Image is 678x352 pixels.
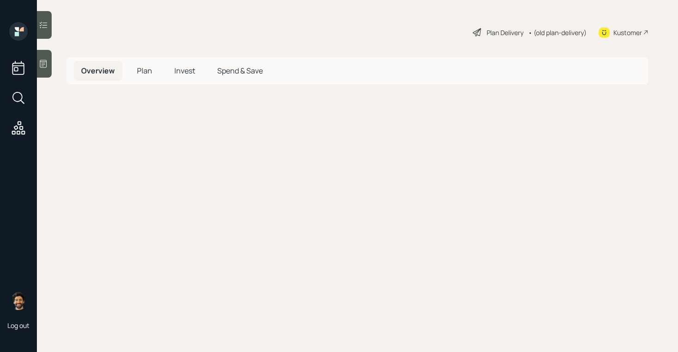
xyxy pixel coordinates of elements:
[81,66,115,76] span: Overview
[9,291,28,310] img: eric-schwartz-headshot.png
[217,66,263,76] span: Spend & Save
[137,66,152,76] span: Plan
[487,28,523,37] div: Plan Delivery
[528,28,587,37] div: • (old plan-delivery)
[7,321,30,330] div: Log out
[613,28,642,37] div: Kustomer
[174,66,195,76] span: Invest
